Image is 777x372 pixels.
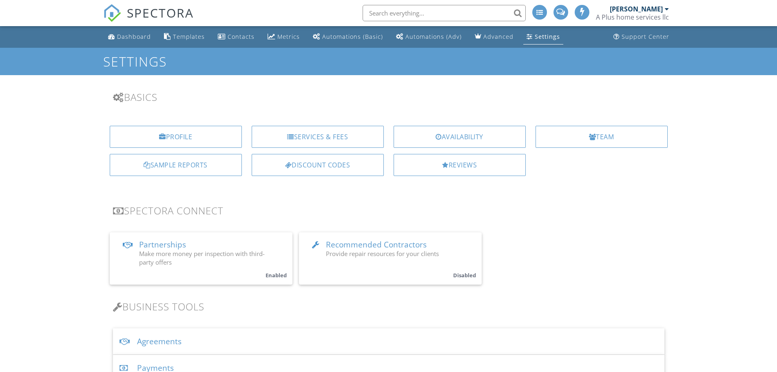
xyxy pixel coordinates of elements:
[453,272,476,279] small: Disabled
[264,29,303,45] a: Metrics
[393,29,465,45] a: Automations (Advanced)
[405,33,462,40] div: Automations (Adv)
[105,29,154,45] a: Dashboard
[113,301,664,312] h3: Business Tools
[483,33,514,40] div: Advanced
[113,205,664,216] h3: Spectora Connect
[322,33,383,40] div: Automations (Basic)
[610,29,673,45] a: Support Center
[161,29,208,45] a: Templates
[277,33,300,40] div: Metrics
[113,328,664,355] div: Agreements
[117,33,151,40] div: Dashboard
[110,126,242,148] a: Profile
[215,29,258,45] a: Contacts
[394,126,526,148] a: Availability
[252,154,384,176] a: Discount Codes
[103,4,121,22] img: The Best Home Inspection Software - Spectora
[173,33,205,40] div: Templates
[363,5,526,21] input: Search everything...
[536,126,668,148] a: Team
[252,126,384,148] a: Services & Fees
[394,154,526,176] a: Reviews
[228,33,255,40] div: Contacts
[110,154,242,176] a: Sample Reports
[535,33,560,40] div: Settings
[103,54,674,69] h1: Settings
[523,29,563,45] a: Settings
[139,239,186,250] span: Partnerships
[113,91,664,102] h3: Basics
[622,33,669,40] div: Support Center
[110,232,292,285] a: Partnerships Make more money per inspection with third-party offers Enabled
[139,249,265,266] span: Make more money per inspection with third-party offers
[299,232,482,285] a: Recommended Contractors Provide repair resources for your clients Disabled
[326,239,427,250] span: Recommended Contractors
[610,5,663,13] div: [PERSON_NAME]
[266,272,287,279] small: Enabled
[472,29,517,45] a: Advanced
[326,249,439,258] span: Provide repair resources for your clients
[127,4,194,21] span: SPECTORA
[103,11,194,28] a: SPECTORA
[310,29,386,45] a: Automations (Basic)
[596,13,669,21] div: A Plus home services llc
